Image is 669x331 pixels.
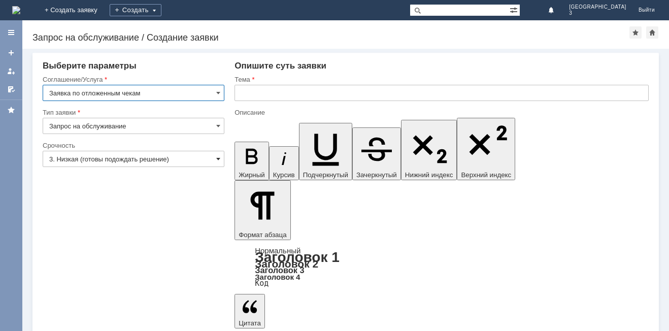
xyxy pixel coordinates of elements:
[43,76,222,83] div: Соглашение/Услуга
[12,6,20,14] a: Перейти на домашнюю страницу
[299,123,352,180] button: Подчеркнутый
[457,118,515,180] button: Верхний индекс
[235,142,269,180] button: Жирный
[3,63,19,79] a: Мои заявки
[43,61,137,71] span: Выберите параметры
[235,109,647,116] div: Описание
[461,171,511,179] span: Верхний индекс
[235,61,326,71] span: Опишите суть заявки
[255,266,304,275] a: Заголовок 3
[43,109,222,116] div: Тип заявки
[235,294,265,328] button: Цитата
[303,171,348,179] span: Подчеркнутый
[255,246,300,255] a: Нормальный
[352,127,401,180] button: Зачеркнутый
[255,249,340,265] a: Заголовок 1
[110,4,161,16] div: Создать
[239,171,265,179] span: Жирный
[510,5,520,14] span: Расширенный поиск
[235,180,290,240] button: Формат абзаца
[255,258,318,270] a: Заголовок 2
[32,32,629,43] div: Запрос на обслуживание / Создание заявки
[255,273,300,281] a: Заголовок 4
[3,45,19,61] a: Создать заявку
[569,10,626,16] span: 3
[405,171,453,179] span: Нижний индекс
[269,146,299,180] button: Курсив
[239,319,261,327] span: Цитата
[255,279,269,288] a: Код
[3,81,19,97] a: Мои согласования
[273,171,295,179] span: Курсив
[646,26,658,39] div: Сделать домашней страницей
[569,4,626,10] span: [GEOGRAPHIC_DATA]
[235,76,647,83] div: Тема
[629,26,642,39] div: Добавить в избранное
[356,171,397,179] span: Зачеркнутый
[235,247,649,287] div: Формат абзаца
[12,6,20,14] img: logo
[43,142,222,149] div: Срочность
[401,120,457,180] button: Нижний индекс
[239,231,286,239] span: Формат абзаца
